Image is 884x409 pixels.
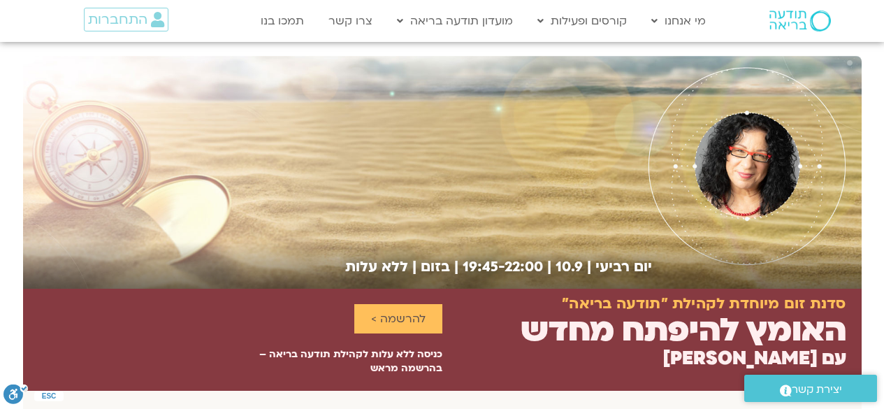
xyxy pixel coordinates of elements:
p: כניסה ללא עלות לקהילת תודעה בריאה – בהרשמה מראש [253,347,442,375]
h2: סדנת זום מיוחדת לקהילת "תודעה בריאה" [562,296,846,313]
img: תודעה בריאה [769,10,831,31]
a: תמכו בנו [254,8,311,34]
span: יצירת קשר [792,380,842,399]
span: להרשמה > [371,313,426,325]
span: התחברות [88,12,147,27]
a: צרו קשר [321,8,379,34]
a: להרשמה > [354,304,442,333]
a: יצירת קשר [744,375,877,402]
h2: האומץ להיפתח מחדש [521,312,846,349]
a: התחברות [84,8,168,31]
h2: עם [PERSON_NAME] [662,348,846,369]
a: מועדון תודעה בריאה [390,8,520,34]
h2: יום רביעי | 10.9 | 19:45-22:00 | בזום | ללא עלות [23,259,652,275]
a: מי אנחנו [644,8,713,34]
a: קורסים ופעילות [530,8,634,34]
